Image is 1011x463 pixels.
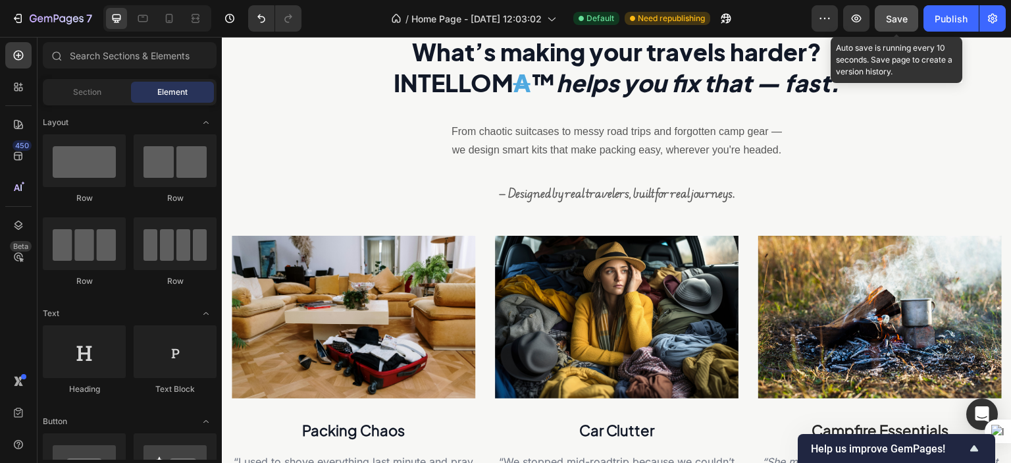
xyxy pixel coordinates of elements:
[43,117,68,128] span: Layout
[10,241,32,252] div: Beta
[43,275,126,287] div: Row
[586,13,614,24] span: Default
[875,5,918,32] button: Save
[195,112,217,133] span: Toggle open
[248,5,301,32] div: Undo/Redo
[134,275,217,287] div: Row
[966,398,998,430] div: Open Intercom Messenger
[80,384,183,402] strong: Packing Chaos
[536,383,780,404] div: Rich Text Editor. Editing area: main
[222,37,1011,463] iframe: Design area
[811,441,982,456] button: Show survey - Help us improve GemPages!
[43,308,59,319] span: Text
[357,384,433,402] strong: Car Clutter
[10,199,253,362] img: Alt Image
[5,5,98,32] button: 7
[411,12,542,26] span: Home Page - [DATE] 12:03:02
[886,13,908,24] span: Save
[811,443,966,455] span: Help us improve GemPages!
[43,42,217,68] input: Search Sections & Elements
[273,199,517,362] img: Alt Image
[923,5,979,32] button: Publish
[10,383,253,404] div: Rich Text Editor. Editing area: main
[273,383,517,404] div: Rich Text Editor. Editing area: main
[157,86,188,98] span: Element
[935,12,968,26] div: Publish
[540,418,776,450] i: “She made the fire. I brewed the coffee. We sat in silence — finally warm, finally still.”
[590,384,727,402] strong: Campfire Essentials
[86,11,92,26] p: 7
[43,383,126,395] div: Heading
[134,192,217,204] div: Row
[43,192,126,204] div: Row
[43,416,67,427] span: Button
[638,13,705,24] span: Need republishing
[195,411,217,432] span: Toggle open
[405,12,409,26] span: /
[134,383,217,395] div: Text Block
[73,86,101,98] span: Section
[536,199,780,362] img: Alt Image
[195,303,217,324] span: Toggle open
[13,140,32,151] div: 450
[276,147,514,165] strong: — Designed by real travelers, built for real journeys.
